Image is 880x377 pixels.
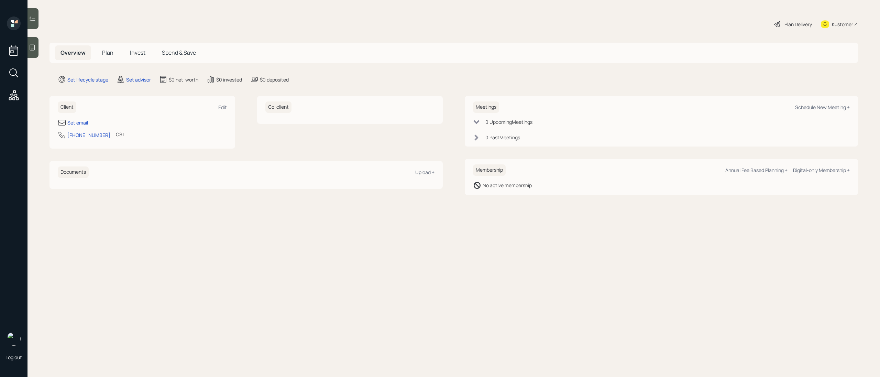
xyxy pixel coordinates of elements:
[67,131,110,139] div: [PHONE_NUMBER]
[67,119,88,126] div: Set email
[116,131,125,138] div: CST
[265,101,291,113] h6: Co-client
[485,118,532,126] div: 0 Upcoming Meeting s
[102,49,113,56] span: Plan
[218,104,227,110] div: Edit
[58,166,89,178] h6: Documents
[162,49,196,56] span: Spend & Save
[216,76,242,83] div: $0 invested
[169,76,198,83] div: $0 net-worth
[784,21,812,28] div: Plan Delivery
[60,49,86,56] span: Overview
[725,167,788,173] div: Annual Fee Based Planning +
[130,49,145,56] span: Invest
[483,182,532,189] div: No active membership
[260,76,289,83] div: $0 deposited
[832,21,853,28] div: Kustomer
[473,164,506,176] h6: Membership
[67,76,108,83] div: Set lifecycle stage
[473,101,499,113] h6: Meetings
[485,134,520,141] div: 0 Past Meeting s
[415,169,434,175] div: Upload +
[795,104,850,110] div: Schedule New Meeting +
[126,76,151,83] div: Set advisor
[58,101,76,113] h6: Client
[793,167,850,173] div: Digital-only Membership +
[7,332,21,346] img: retirable_logo.png
[5,354,22,360] div: Log out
